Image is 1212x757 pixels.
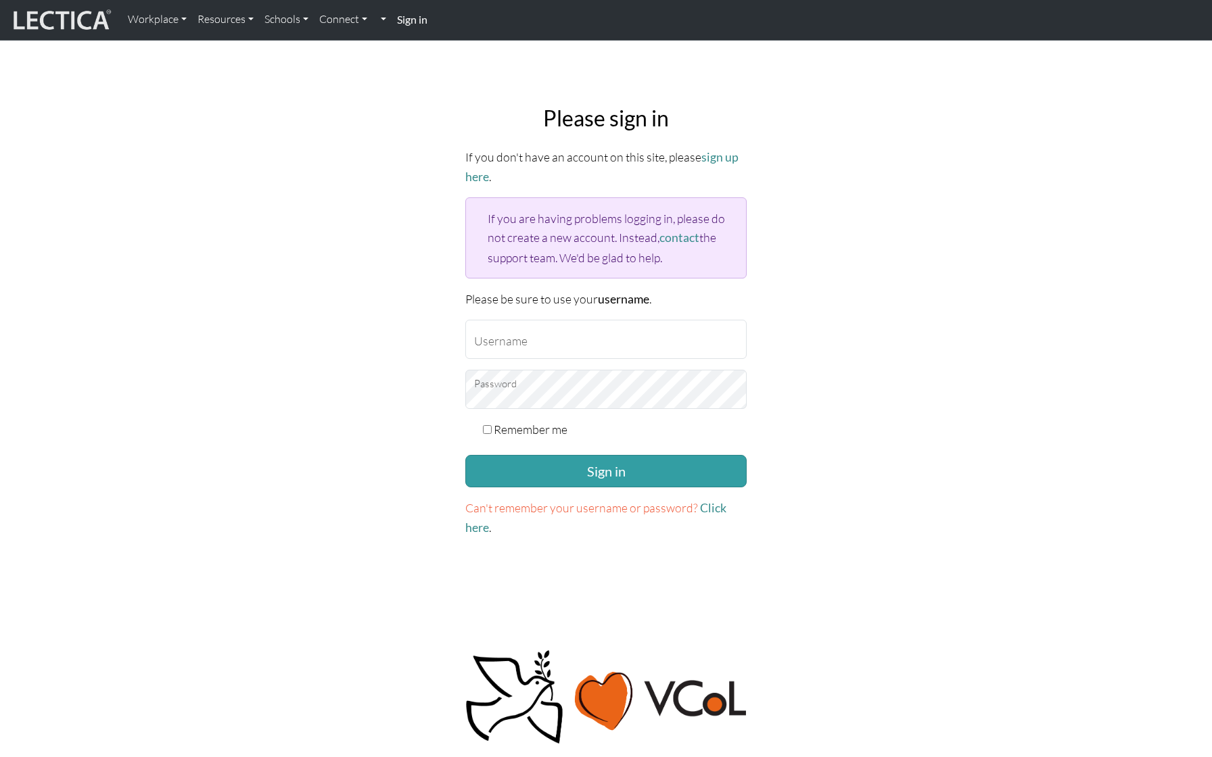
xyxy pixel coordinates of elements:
div: If you are having problems logging in, please do not create a new account. Instead, the support t... [465,197,747,278]
strong: Sign in [397,13,427,26]
img: Peace, love, VCoL [461,648,751,746]
strong: username [598,292,649,306]
button: Sign in [465,455,747,487]
p: Please be sure to use your . [465,289,747,309]
a: Schools [259,5,314,34]
span: Can't remember your username or password? [465,500,698,515]
a: contact [659,230,699,245]
a: Sign in [392,5,433,34]
img: lecticalive [10,7,112,33]
input: Username [465,320,747,359]
a: Connect [314,5,373,34]
h2: Please sign in [465,105,747,131]
p: . [465,498,747,537]
p: If you don't have an account on this site, please . [465,147,747,187]
a: Workplace [122,5,192,34]
a: Resources [192,5,259,34]
label: Remember me [494,420,567,439]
